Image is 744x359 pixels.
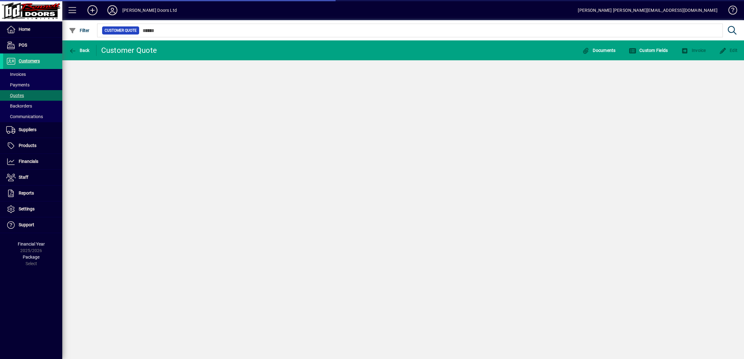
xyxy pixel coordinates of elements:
a: Reports [3,186,62,201]
a: Settings [3,201,62,217]
span: Back [69,48,90,53]
span: Reports [19,191,34,196]
button: Documents [581,45,617,56]
span: Customer Quote [105,27,137,34]
button: Add [82,5,102,16]
span: Home [19,27,30,32]
span: POS [19,43,27,48]
div: Customer Quote [101,45,157,55]
button: Back [67,45,91,56]
a: Suppliers [3,122,62,138]
span: Quotes [6,93,24,98]
a: Backorders [3,101,62,111]
a: Products [3,138,62,154]
span: Settings [19,206,35,211]
span: Products [19,143,36,148]
button: Filter [67,25,91,36]
a: Knowledge Base [724,1,736,21]
button: Profile [102,5,122,16]
a: Home [3,22,62,37]
span: Custom Fields [629,48,668,53]
span: Financials [19,159,38,164]
div: [PERSON_NAME] [PERSON_NAME][EMAIL_ADDRESS][DOMAIN_NAME] [578,5,718,15]
span: Backorders [6,104,32,108]
a: Quotes [3,90,62,101]
a: Support [3,217,62,233]
a: Invoices [3,69,62,80]
button: Edit [718,45,739,56]
span: Customers [19,58,40,63]
button: Invoice [679,45,707,56]
span: Documents [582,48,616,53]
a: Financials [3,154,62,169]
span: Invoices [6,72,26,77]
span: Payments [6,82,30,87]
div: [PERSON_NAME] Doors Ltd [122,5,177,15]
span: Support [19,222,34,227]
a: Communications [3,111,62,122]
button: Custom Fields [627,45,670,56]
span: Staff [19,175,28,180]
span: Financial Year [18,242,45,246]
span: Suppliers [19,127,36,132]
a: Payments [3,80,62,90]
span: Edit [719,48,738,53]
span: Filter [69,28,90,33]
span: Communications [6,114,43,119]
span: Package [23,255,40,260]
span: Invoice [681,48,706,53]
a: Staff [3,170,62,185]
app-page-header-button: Back [62,45,97,56]
a: POS [3,38,62,53]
